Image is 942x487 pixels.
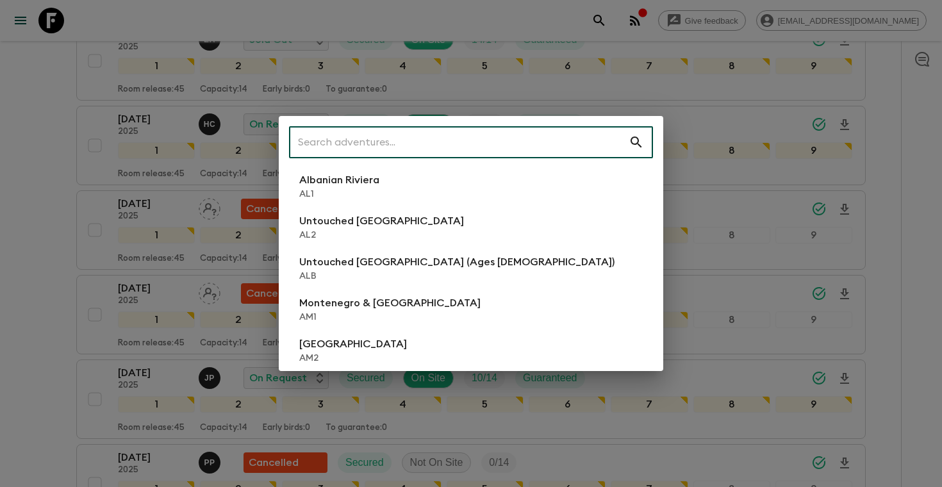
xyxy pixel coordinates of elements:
p: [GEOGRAPHIC_DATA] [299,336,407,352]
p: AM2 [299,352,407,365]
p: AL1 [299,188,379,201]
p: Untouched [GEOGRAPHIC_DATA] [299,213,464,229]
p: AM1 [299,311,481,324]
input: Search adventures... [289,124,629,160]
p: ALB [299,270,615,283]
p: Montenegro & [GEOGRAPHIC_DATA] [299,295,481,311]
p: Untouched [GEOGRAPHIC_DATA] (Ages [DEMOGRAPHIC_DATA]) [299,254,615,270]
p: Albanian Riviera [299,172,379,188]
p: AL2 [299,229,464,242]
